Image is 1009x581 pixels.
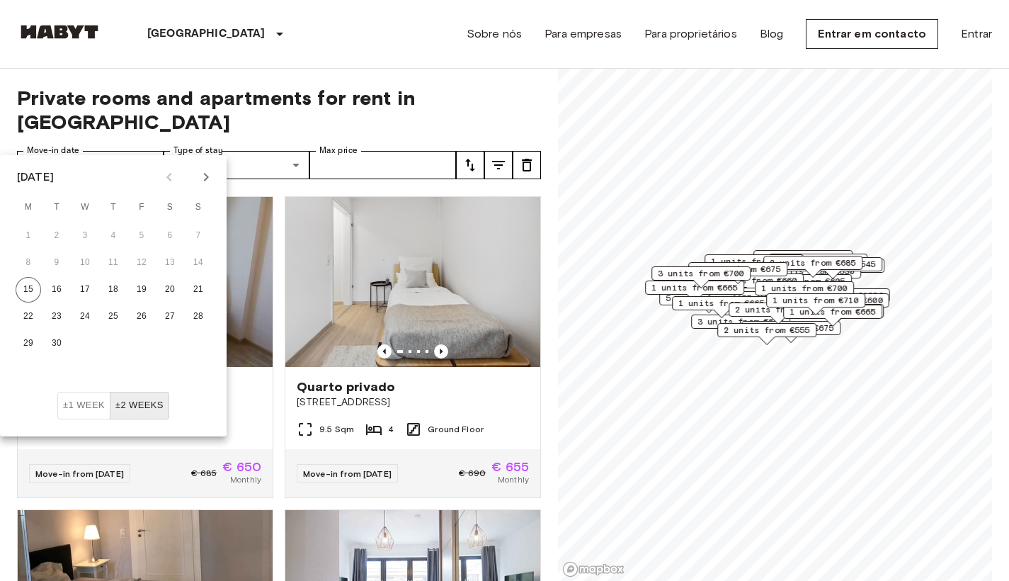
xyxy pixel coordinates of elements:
span: Ground Floor [428,423,484,436]
div: [DATE] [17,169,54,186]
button: ±1 week [57,392,110,419]
span: 2 units from €555 [724,324,810,337]
span: 2 units from €675 [748,322,834,334]
a: Entrar [961,26,992,43]
span: € 690 [459,467,486,480]
span: Monthly [230,473,261,486]
button: 17 [72,277,98,303]
a: Sobre nós [467,26,522,43]
button: 19 [129,277,154,303]
button: tune [456,151,484,179]
span: 1 units from €675 [695,263,781,276]
a: Mapbox logo [562,561,625,577]
div: Map marker [717,323,816,345]
a: Para proprietários [644,26,737,43]
span: 12 units from €600 [792,294,883,307]
span: 9 units from €1020 [792,289,884,302]
div: Map marker [763,256,862,278]
span: Monthly [498,473,529,486]
a: Entrar em contacto [806,19,938,49]
div: Move In Flexibility [57,392,169,419]
span: [STREET_ADDRESS] [297,395,529,410]
span: Thursday [101,193,126,222]
div: Map marker [651,266,751,288]
button: 16 [44,277,69,303]
div: Map marker [753,250,853,272]
button: 15 [16,277,41,303]
div: Map marker [783,305,882,327]
span: 1 units from €710 [773,294,859,307]
a: Marketing picture of unit DE-04-070-020-02Previous imagePrevious imageQuarto privado[STREET_ADDRE... [285,196,541,498]
div: Map marker [645,281,744,303]
label: Max price [319,145,358,157]
p: [GEOGRAPHIC_DATA] [147,26,266,43]
button: 25 [101,304,126,329]
span: Friday [129,193,154,222]
span: 2 units from €545 [789,258,876,271]
div: Map marker [705,273,804,295]
button: Previous image [377,344,392,359]
div: Map marker [786,288,890,310]
span: Quarto privado [297,378,395,395]
div: Map marker [766,293,865,315]
button: 18 [101,277,126,303]
button: 23 [44,304,69,329]
div: Map marker [785,293,889,315]
span: 1 units from €650 [760,251,846,264]
a: Blog [760,26,784,43]
div: Map marker [705,254,804,276]
span: Private rooms and apartments for rent in [GEOGRAPHIC_DATA] [17,86,541,134]
a: Para empresas [545,26,622,43]
span: 2 units from €690 [735,303,821,316]
div: Map marker [672,296,771,318]
span: 1 units from €700 [761,282,848,295]
div: Map marker [691,315,790,337]
span: 2 units from €685 [770,256,856,269]
span: € 655 [491,461,529,473]
span: Move-in from [DATE] [35,468,124,479]
span: Move-in from [DATE] [303,468,392,479]
button: 20 [157,277,183,303]
button: 21 [186,277,211,303]
span: 3 units from €600 [697,315,784,328]
button: Previous image [434,344,448,359]
button: tune [513,151,541,179]
div: Map marker [688,262,787,284]
label: Type of stay [173,145,223,157]
button: 24 [72,304,98,329]
button: 26 [129,304,154,329]
button: Next month [194,165,218,189]
button: tune [484,151,513,179]
button: 27 [157,304,183,329]
label: Move-in date [27,145,79,157]
span: 1 units from €665 [789,305,876,318]
span: 9.5 Sqm [319,423,354,436]
span: 3 units from €700 [658,267,744,280]
span: Tuesday [44,193,69,222]
span: 1 units from €685 [711,255,797,268]
span: Saturday [157,193,183,222]
span: 1 units from €665 [678,297,765,310]
div: Map marker [755,281,854,303]
img: Marketing picture of unit DE-04-070-020-02 [285,197,540,367]
button: ±2 weeks [110,392,169,419]
div: Map marker [768,254,867,276]
img: Habyt [17,25,102,39]
span: 1 units from €660 [711,274,797,287]
button: 28 [186,304,211,329]
div: Map marker [729,303,828,325]
span: Wednesday [72,193,98,222]
span: Sunday [186,193,211,222]
button: 30 [44,331,69,356]
span: 1 units from €615 [775,254,861,267]
span: 4 [388,423,394,436]
span: € 685 [191,467,217,480]
button: 22 [16,304,41,329]
span: Monday [16,193,41,222]
span: € 650 [222,461,261,473]
button: 29 [16,331,41,356]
